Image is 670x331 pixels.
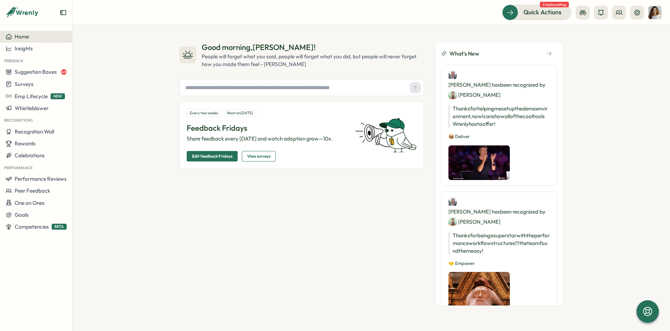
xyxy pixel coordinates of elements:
[15,81,33,87] span: Surveys
[648,6,662,19] img: Patricia (Test)
[187,135,347,143] p: Share feedback every [DATE] and watch adoption grow—10x.
[448,71,550,99] div: [PERSON_NAME] has been recognized by
[540,2,569,7] span: 6 tasks waiting
[448,197,457,206] img: Matthew Brooks
[202,53,424,68] div: People will forget what you said, people will forget what you did, but people will never forget h...
[15,33,29,40] span: Home
[15,45,33,52] span: Insights
[15,211,29,218] span: Goals
[448,145,510,180] img: Recognition Image
[448,232,550,255] p: Thanks for being a superstar with the performance workflow structures!!! the team found them easy!
[52,224,67,230] span: BETA
[15,128,54,135] span: Recognition Wall
[60,9,67,16] button: Expand sidebar
[502,5,572,20] button: Quick Actions
[224,109,256,117] div: Next on [DATE]
[448,134,550,140] p: 📦 Deliver
[15,69,57,75] span: Suggestion Boxes
[448,91,457,99] img: Ali
[187,109,221,117] div: Every two weeks
[15,200,45,206] span: One on Ones
[15,187,50,194] span: Peer Feedback
[448,217,500,226] div: [PERSON_NAME]
[523,8,561,17] span: Quick Actions
[61,69,67,75] span: 49
[187,151,238,161] button: Edit feedback Fridays
[448,197,550,226] div: [PERSON_NAME] has been recognized by
[187,123,347,134] p: Feedback Fridays
[242,151,276,161] button: View surveys
[15,140,36,147] span: Rewards
[448,91,500,99] div: [PERSON_NAME]
[15,152,45,159] span: Celebrations
[448,260,550,267] p: 🤝 Empower
[247,151,270,161] span: View surveys
[15,93,48,100] span: Emp Lifecycle
[192,151,232,161] span: Edit feedback Fridays
[448,217,457,226] img: Ali
[15,223,49,230] span: Competencies
[448,71,457,79] img: Matthew Brooks
[15,105,49,111] span: Whistleblower
[448,105,550,128] p: Thanks for helping me set up the demo environment, now I can show all of the cool tools Wrenly ha...
[202,42,424,53] div: Good morning , [PERSON_NAME] !
[449,49,479,58] span: What's New
[51,93,65,99] span: NEW
[15,175,67,182] span: Performance Reviews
